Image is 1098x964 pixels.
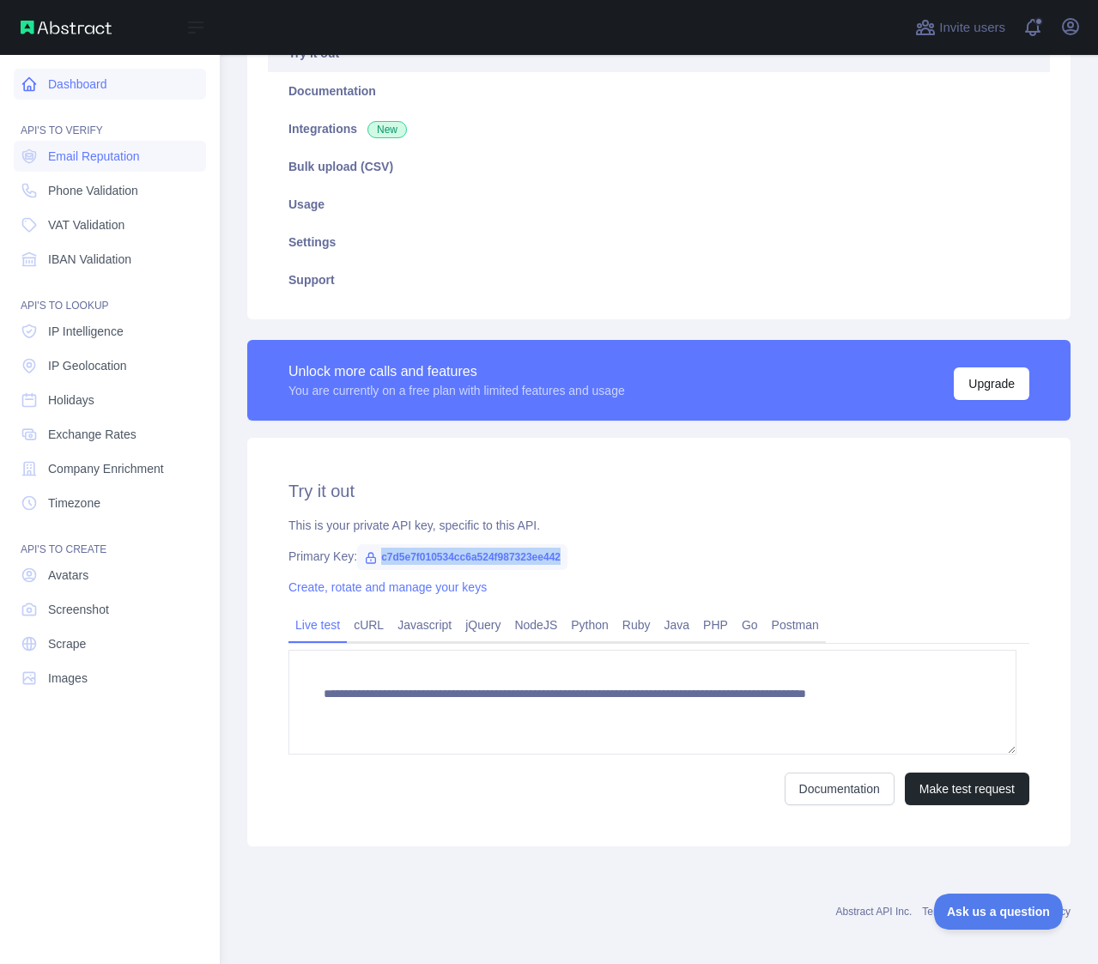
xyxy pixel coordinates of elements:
[14,522,206,556] div: API'S TO CREATE
[658,611,697,639] a: Java
[507,611,564,639] a: NodeJS
[14,453,206,484] a: Company Enrichment
[616,611,658,639] a: Ruby
[14,628,206,659] a: Scrape
[268,185,1050,223] a: Usage
[48,357,127,374] span: IP Geolocation
[288,479,1029,503] h2: Try it out
[14,419,206,450] a: Exchange Rates
[735,611,765,639] a: Go
[288,548,1029,565] div: Primary Key:
[14,594,206,625] a: Screenshot
[48,601,109,618] span: Screenshot
[14,385,206,415] a: Holidays
[14,663,206,694] a: Images
[14,209,206,240] a: VAT Validation
[48,670,88,687] span: Images
[288,517,1029,534] div: This is your private API key, specific to this API.
[954,367,1029,400] button: Upgrade
[48,216,124,233] span: VAT Validation
[564,611,616,639] a: Python
[48,182,138,199] span: Phone Validation
[48,567,88,584] span: Avatars
[14,316,206,347] a: IP Intelligence
[268,223,1050,261] a: Settings
[48,635,86,652] span: Scrape
[288,382,625,399] div: You are currently on a free plan with limited features and usage
[14,350,206,381] a: IP Geolocation
[288,361,625,382] div: Unlock more calls and features
[268,110,1050,148] a: Integrations New
[905,773,1029,805] button: Make test request
[14,141,206,172] a: Email Reputation
[367,121,407,138] span: New
[785,773,895,805] a: Documentation
[48,426,136,443] span: Exchange Rates
[288,611,347,639] a: Live test
[268,148,1050,185] a: Bulk upload (CSV)
[48,460,164,477] span: Company Enrichment
[14,69,206,100] a: Dashboard
[268,72,1050,110] a: Documentation
[21,21,112,34] img: Abstract API
[48,323,124,340] span: IP Intelligence
[922,906,997,918] a: Terms of service
[357,544,567,570] span: c7d5e7f010534cc6a524f987323ee442
[765,611,826,639] a: Postman
[836,906,913,918] a: Abstract API Inc.
[14,488,206,518] a: Timezone
[48,251,131,268] span: IBAN Validation
[696,611,735,639] a: PHP
[939,18,1005,38] span: Invite users
[48,494,100,512] span: Timezone
[14,175,206,206] a: Phone Validation
[347,611,391,639] a: cURL
[14,560,206,591] a: Avatars
[391,611,458,639] a: Javascript
[14,103,206,137] div: API'S TO VERIFY
[48,148,140,165] span: Email Reputation
[268,261,1050,299] a: Support
[934,894,1064,930] iframe: Toggle Customer Support
[48,391,94,409] span: Holidays
[14,244,206,275] a: IBAN Validation
[288,580,487,594] a: Create, rotate and manage your keys
[912,14,1009,41] button: Invite users
[458,611,507,639] a: jQuery
[14,278,206,312] div: API'S TO LOOKUP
